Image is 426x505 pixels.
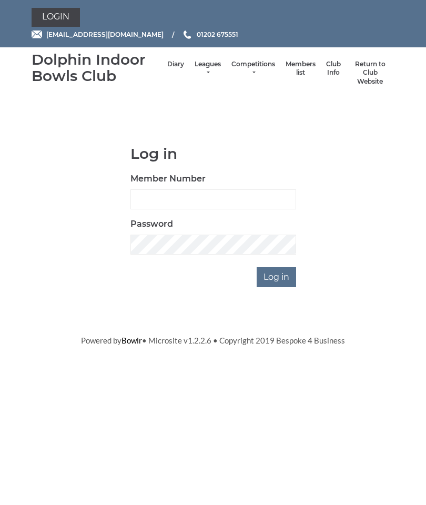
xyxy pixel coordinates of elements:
a: Members list [286,60,316,77]
a: Leagues [195,60,221,77]
a: Competitions [231,60,275,77]
a: Return to Club Website [351,60,389,86]
label: Member Number [130,173,206,185]
a: Club Info [326,60,341,77]
a: Bowlr [121,336,142,345]
img: Phone us [184,31,191,39]
input: Log in [257,267,296,287]
span: 01202 675551 [197,31,238,38]
a: Phone us 01202 675551 [182,29,238,39]
a: Login [32,8,80,27]
img: Email [32,31,42,38]
span: Powered by • Microsite v1.2.2.6 • Copyright 2019 Bespoke 4 Business [81,336,345,345]
span: [EMAIL_ADDRESS][DOMAIN_NAME] [46,31,164,38]
label: Password [130,218,173,230]
h1: Log in [130,146,296,162]
a: Diary [167,60,184,69]
a: Email [EMAIL_ADDRESS][DOMAIN_NAME] [32,29,164,39]
div: Dolphin Indoor Bowls Club [32,52,162,84]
